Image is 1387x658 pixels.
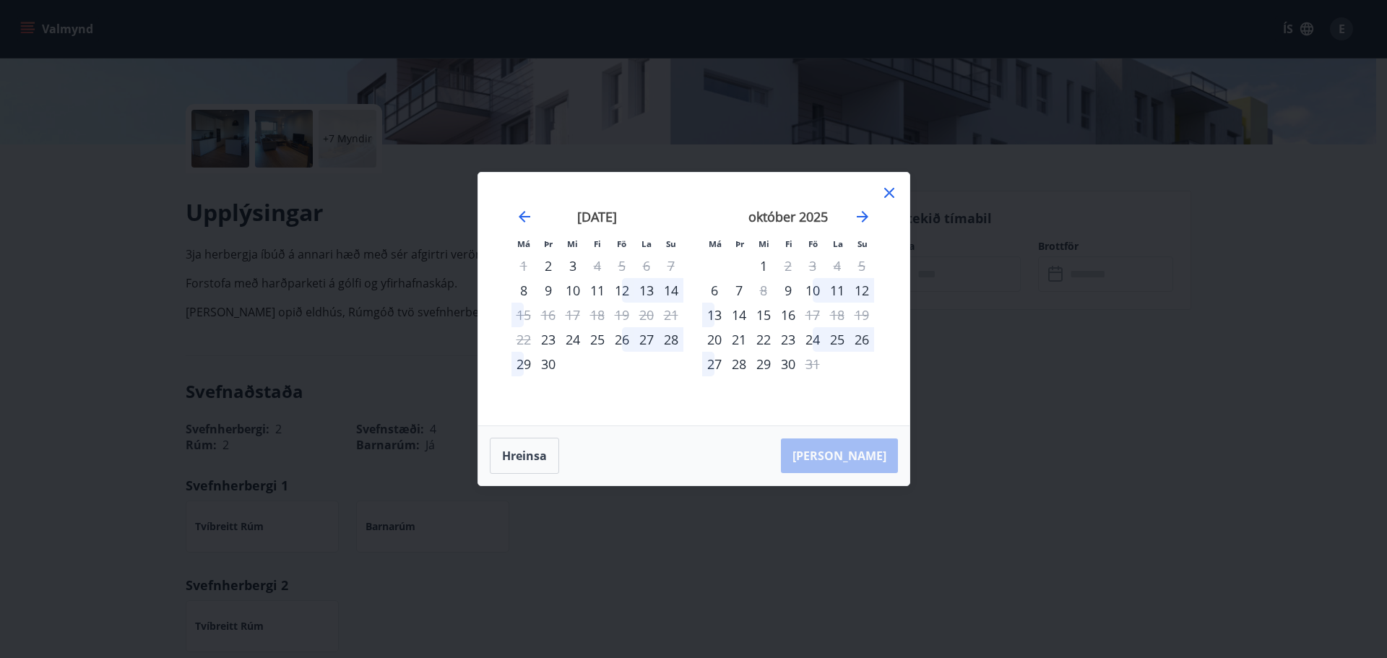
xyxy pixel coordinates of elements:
small: Má [709,238,722,249]
td: Choose föstudagur, 26. september 2025 as your check-in date. It’s available. [610,327,634,352]
div: 15 [751,303,776,327]
div: 12 [610,278,634,303]
div: 14 [659,278,683,303]
div: 16 [776,303,800,327]
div: Aðeins útritun í boði [800,352,825,376]
strong: október 2025 [748,208,828,225]
div: Aðeins innritun í boði [536,254,561,278]
div: 10 [800,278,825,303]
td: Choose föstudagur, 12. september 2025 as your check-in date. It’s available. [610,278,634,303]
td: Choose þriðjudagur, 9. september 2025 as your check-in date. It’s available. [536,278,561,303]
div: 23 [776,327,800,352]
div: 30 [776,352,800,376]
td: Not available. sunnudagur, 7. september 2025 [659,254,683,278]
small: La [641,238,652,249]
td: Not available. laugardagur, 20. september 2025 [634,303,659,327]
small: La [833,238,843,249]
td: Not available. föstudagur, 31. október 2025 [800,352,825,376]
div: Aðeins útritun í boði [511,303,536,327]
small: Þr [544,238,553,249]
button: Hreinsa [490,438,559,474]
td: Choose mánudagur, 20. október 2025 as your check-in date. It’s available. [702,327,727,352]
td: Choose sunnudagur, 26. október 2025 as your check-in date. It’s available. [850,327,874,352]
td: Choose þriðjudagur, 14. október 2025 as your check-in date. It’s available. [727,303,751,327]
div: Calendar [496,190,892,408]
td: Choose sunnudagur, 14. september 2025 as your check-in date. It’s available. [659,278,683,303]
div: Move forward to switch to the next month. [854,208,871,225]
td: Not available. laugardagur, 6. september 2025 [634,254,659,278]
div: 13 [634,278,659,303]
div: 27 [634,327,659,352]
td: Choose föstudagur, 10. október 2025 as your check-in date. It’s available. [800,278,825,303]
div: 22 [751,327,776,352]
td: Not available. sunnudagur, 19. október 2025 [850,303,874,327]
td: Choose sunnudagur, 28. september 2025 as your check-in date. It’s available. [659,327,683,352]
small: Fi [785,238,792,249]
td: Choose þriðjudagur, 7. október 2025 as your check-in date. It’s available. [727,278,751,303]
div: 10 [561,278,585,303]
div: Move backward to switch to the previous month. [516,208,533,225]
small: Mi [759,238,769,249]
div: 25 [585,327,610,352]
small: Þr [735,238,744,249]
small: Fö [617,238,626,249]
div: Aðeins útritun í boði [800,303,825,327]
td: Choose þriðjudagur, 2. september 2025 as your check-in date. It’s available. [536,254,561,278]
td: Choose miðvikudagur, 29. október 2025 as your check-in date. It’s available. [751,352,776,376]
small: Fö [808,238,818,249]
td: Not available. mánudagur, 22. september 2025 [511,327,536,352]
td: Choose miðvikudagur, 15. október 2025 as your check-in date. It’s available. [751,303,776,327]
td: Not available. þriðjudagur, 16. september 2025 [536,303,561,327]
div: 27 [702,352,727,376]
td: Choose þriðjudagur, 21. október 2025 as your check-in date. It’s available. [727,327,751,352]
td: Choose miðvikudagur, 22. október 2025 as your check-in date. It’s available. [751,327,776,352]
td: Choose mánudagur, 8. september 2025 as your check-in date. It’s available. [511,278,536,303]
div: 14 [727,303,751,327]
td: Not available. laugardagur, 4. október 2025 [825,254,850,278]
div: Aðeins útritun í boði [751,278,776,303]
small: Su [857,238,868,249]
small: Fi [594,238,601,249]
div: Aðeins útritun í boði [585,254,610,278]
td: Choose miðvikudagur, 1. október 2025 as your check-in date. It’s available. [751,254,776,278]
td: Not available. föstudagur, 3. október 2025 [800,254,825,278]
td: Choose fimmtudagur, 30. október 2025 as your check-in date. It’s available. [776,352,800,376]
td: Choose laugardagur, 27. september 2025 as your check-in date. It’s available. [634,327,659,352]
td: Choose laugardagur, 25. október 2025 as your check-in date. It’s available. [825,327,850,352]
td: Not available. fimmtudagur, 2. október 2025 [776,254,800,278]
td: Choose miðvikudagur, 10. september 2025 as your check-in date. It’s available. [561,278,585,303]
td: Not available. mánudagur, 15. september 2025 [511,303,536,327]
td: Choose fimmtudagur, 23. október 2025 as your check-in date. It’s available. [776,327,800,352]
div: 3 [561,254,585,278]
td: Not available. sunnudagur, 5. október 2025 [850,254,874,278]
td: Choose þriðjudagur, 30. september 2025 as your check-in date. It’s available. [536,352,561,376]
div: 24 [561,327,585,352]
div: Aðeins innritun í boði [536,327,561,352]
div: 30 [536,352,561,376]
td: Not available. sunnudagur, 21. september 2025 [659,303,683,327]
div: 21 [727,327,751,352]
div: 24 [800,327,825,352]
td: Choose fimmtudagur, 16. október 2025 as your check-in date. It’s available. [776,303,800,327]
td: Not available. föstudagur, 19. september 2025 [610,303,634,327]
td: Choose miðvikudagur, 24. september 2025 as your check-in date. It’s available. [561,327,585,352]
td: Choose mánudagur, 29. september 2025 as your check-in date. It’s available. [511,352,536,376]
div: 9 [536,278,561,303]
div: 7 [727,278,751,303]
td: Choose fimmtudagur, 11. september 2025 as your check-in date. It’s available. [585,278,610,303]
div: Aðeins útritun í boði [776,254,800,278]
div: 11 [585,278,610,303]
td: Choose fimmtudagur, 9. október 2025 as your check-in date. It’s available. [776,278,800,303]
div: 12 [850,278,874,303]
div: 11 [825,278,850,303]
td: Not available. föstudagur, 5. september 2025 [610,254,634,278]
div: Aðeins innritun í boði [702,278,727,303]
td: Not available. miðvikudagur, 17. september 2025 [561,303,585,327]
td: Choose laugardagur, 13. september 2025 as your check-in date. It’s available. [634,278,659,303]
td: Not available. fimmtudagur, 4. september 2025 [585,254,610,278]
div: 29 [511,352,536,376]
td: Choose miðvikudagur, 3. september 2025 as your check-in date. It’s available. [561,254,585,278]
div: 13 [702,303,727,327]
td: Choose mánudagur, 6. október 2025 as your check-in date. It’s available. [702,278,727,303]
td: Choose mánudagur, 27. október 2025 as your check-in date. It’s available. [702,352,727,376]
